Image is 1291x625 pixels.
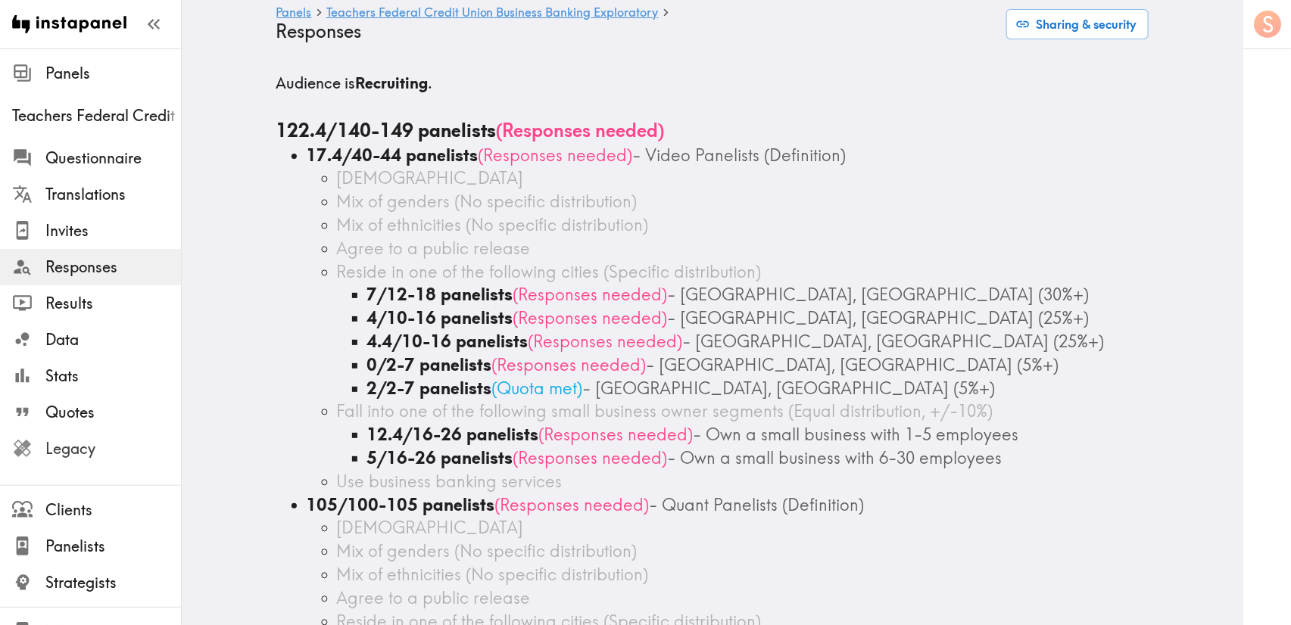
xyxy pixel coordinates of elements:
[337,400,993,421] span: Fall into one of the following small business owner segments (Equal distribution, +/-10%)
[337,587,531,608] span: Agree to a public release
[337,540,638,561] span: Mix of genders (No specific distribution)
[367,307,513,328] b: 4/10-16 panelists
[367,447,513,468] b: 5/16-26 panelists
[367,424,539,445] b: 12.4/16-26 panelists
[367,378,492,399] b: 2/2-7 panelists
[276,6,312,20] a: Panels
[668,284,1090,305] span: - [GEOGRAPHIC_DATA], [GEOGRAPHIC_DATA] (30%+)
[367,331,529,352] b: 4.4/10-16 panelists
[45,148,181,169] span: Questionnaire
[583,378,996,399] span: - [GEOGRAPHIC_DATA], [GEOGRAPHIC_DATA] (5%+)
[694,424,1019,445] span: - Own a small business with 1-5 employees
[326,6,659,20] a: Teachers Federal Credit Union Business Banking Exploratory
[45,499,181,521] span: Clients
[12,105,181,126] span: Teachers Federal Credit Union Business Banking Exploratory
[492,378,583,399] span: ( Quota met )
[337,214,649,235] span: Mix of ethnicities (No specific distribution)
[45,365,181,387] span: Stats
[307,145,479,166] b: 17.4/40-44 panelists
[513,284,668,305] span: ( Responses needed )
[492,354,647,375] span: ( Responses needed )
[337,191,638,212] span: Mix of genders (No specific distribution)
[683,331,1105,352] span: - [GEOGRAPHIC_DATA], [GEOGRAPHIC_DATA] (25%+)
[633,145,847,166] span: - Video Panelists (Definition)
[45,402,181,423] span: Quotes
[45,293,181,314] span: Results
[647,354,1059,375] span: - [GEOGRAPHIC_DATA], [GEOGRAPHIC_DATA] (5%+)
[668,447,1003,468] span: - Own a small business with 6-30 employees
[513,307,668,328] span: ( Responses needed )
[276,20,994,42] h4: Responses
[276,73,1149,94] h5: Audience is .
[529,331,683,352] span: ( Responses needed )
[337,238,531,259] span: Agree to a public release
[367,284,513,305] b: 7/12-18 panelists
[307,494,495,515] b: 105/100-105 panelists
[45,329,181,350] span: Data
[356,73,429,92] b: Recruiting
[1006,9,1149,39] button: Sharing & security
[45,572,181,593] span: Strategists
[668,307,1090,328] span: - [GEOGRAPHIC_DATA], [GEOGRAPHIC_DATA] (25%+)
[45,536,181,557] span: Panelists
[45,220,181,241] span: Invites
[337,471,563,492] span: Use business banking services
[539,424,694,445] span: ( Responses needed )
[337,517,524,538] span: [DEMOGRAPHIC_DATA]
[497,119,665,141] span: ( Responses needed )
[650,494,865,515] span: - Quant Panelists (Definition)
[337,261,762,282] span: Reside in one of the following cities (Specific distribution)
[45,184,181,205] span: Translations
[45,63,181,84] span: Panels
[1263,11,1274,38] span: S
[45,438,181,459] span: Legacy
[479,145,633,166] span: ( Responses needed )
[276,119,497,141] b: 122.4/140-149 panelists
[1252,9,1283,39] button: S
[513,447,668,468] span: ( Responses needed )
[45,257,181,278] span: Responses
[367,354,492,375] b: 0/2-7 panelists
[337,167,524,188] span: [DEMOGRAPHIC_DATA]
[337,564,649,585] span: Mix of ethnicities (No specific distribution)
[495,494,650,515] span: ( Responses needed )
